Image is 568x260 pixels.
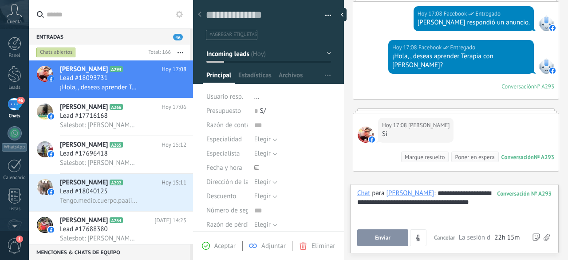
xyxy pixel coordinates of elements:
[162,178,186,187] span: Hoy 15:11
[206,90,248,104] div: Usuario resp.
[173,34,183,40] span: 46
[29,98,193,136] a: avataricon[PERSON_NAME]A266Hoy 17:06Lead #17716168Salesbot: [PERSON_NAME], ¿quieres recibir noved...
[312,242,335,250] span: Eliminar
[430,229,459,246] button: Cancelar
[145,48,171,57] div: Total: 166
[206,92,243,101] span: Usuario resp.
[110,180,122,185] span: A292
[206,161,248,175] div: Fecha y hora
[338,8,347,21] div: Ocultar
[382,121,408,130] div: Hoy 17:08
[534,153,554,161] div: № A293
[434,234,455,241] span: Cancelar
[206,204,248,218] div: Número de seguro
[254,147,277,161] button: Elegir
[369,136,375,143] img: facebook-sm.svg
[206,136,242,143] span: Especialidad
[162,103,186,112] span: Hoy 17:06
[455,153,494,161] div: Poner en espera
[206,189,248,204] div: Descuento
[206,147,248,161] div: Especialista
[162,140,186,149] span: Hoy 15:12
[372,189,384,198] span: para
[60,178,108,187] span: [PERSON_NAME]
[110,66,122,72] span: A293
[36,47,76,58] div: Chats abiertos
[29,244,190,260] div: Menciones & Chats de equipo
[206,71,231,84] span: Principal
[2,175,28,181] div: Calendario
[206,207,259,214] span: Número de seguro
[254,218,277,232] button: Elegir
[29,136,193,173] a: avataricon[PERSON_NAME]A265Hoy 15:12Lead #17696418Salesbot: [PERSON_NAME], ¿quieres recibir noved...
[29,60,193,98] a: avataricon[PERSON_NAME]A293Hoy 17:08Lead #18093731¡Hola, , deseas aprender Terapia con [PERSON_NA...
[206,179,269,185] span: Dirección de la clínica
[459,233,493,242] span: La sesión de mensajería finaliza en:
[254,135,271,144] span: Elegir
[418,18,530,27] div: [PERSON_NAME] respondió un anuncio.
[29,212,193,249] a: avataricon[PERSON_NAME]A264[DATE] 14:25Lead #17688380Salesbot: [PERSON_NAME], ¿quieres recibir no...
[48,113,54,120] img: icon
[60,196,138,205] span: Tengo.medio.cuerpo.paalisado.
[48,189,54,195] img: icon
[358,127,374,143] span: Edward Huaman Yalico
[206,122,259,128] span: Razón de contacto
[206,107,241,115] span: Presupuesto
[501,83,534,90] div: Conversación
[206,218,248,232] div: Razón de pérdida
[238,71,272,84] span: Estadísticas
[48,227,54,233] img: icon
[408,121,450,130] span: Edward Huaman Yalico
[60,112,108,120] span: Lead #17716168
[254,92,260,101] span: ...
[392,52,530,70] div: ¡Hola, , deseas aprender Terapia con [PERSON_NAME]?
[209,32,257,38] span: #agregar etiquetas
[206,150,240,157] span: Especialista
[7,19,22,25] span: Cuenta
[501,153,534,161] div: Conversación
[110,142,122,148] span: A265
[254,220,271,229] span: Elegir
[29,28,190,44] div: Entradas
[386,189,434,197] div: Edward Huaman Yalico
[60,225,108,234] span: Lead #17688380
[434,189,435,198] span: :
[29,174,193,211] a: avataricon[PERSON_NAME]A292Hoy 15:11Lead #18040125Tengo.medio.cuerpo.paalisado.
[494,233,520,242] span: 22h 15m
[16,236,23,243] span: 1
[162,65,186,74] span: Hoy 17:08
[254,149,271,158] span: Elegir
[538,58,554,74] span: Facebook
[60,65,108,74] span: [PERSON_NAME]
[60,103,108,112] span: [PERSON_NAME]
[48,76,54,82] img: icon
[60,140,108,149] span: [PERSON_NAME]
[60,187,108,196] span: Lead #18040125
[60,74,108,83] span: Lead #18093731
[2,113,28,119] div: Chats
[549,68,556,74] img: facebook-sm.svg
[254,132,277,147] button: Elegir
[392,43,418,52] div: Hoy 17:08
[254,175,277,189] button: Elegir
[279,71,303,84] span: Archivos
[206,175,248,189] div: Dirección de la clínica
[2,85,28,91] div: Leads
[254,189,277,204] button: Elegir
[254,178,271,186] span: Elegir
[254,192,271,200] span: Elegir
[450,43,475,52] span: Entregado
[48,151,54,157] img: icon
[206,118,248,132] div: Razón de contacto
[60,121,138,129] span: Salesbot: [PERSON_NAME], ¿quieres recibir novedades y promociones de la Escuela Cetim? Déjanos tu...
[154,216,186,225] span: [DATE] 14:25
[444,9,467,18] span: Facebook
[2,206,28,212] div: Listas
[60,216,108,225] span: [PERSON_NAME]
[206,132,248,147] div: Especialidad
[375,235,390,241] span: Enviar
[459,233,520,242] div: La sesión de mensajería finaliza en
[2,143,27,152] div: WhatsApp
[60,159,138,167] span: Salesbot: [PERSON_NAME], ¿quieres recibir novedades y promociones de la Escuela Cetim? Déjanos tu...
[418,9,444,18] div: Hoy 17:08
